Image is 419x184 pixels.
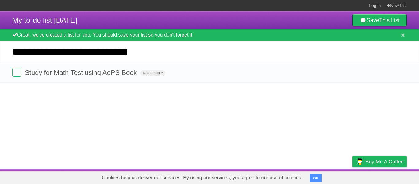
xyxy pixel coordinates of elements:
[25,69,138,76] span: Study for Math Test using AoPS Book
[12,68,21,77] label: Done
[324,171,337,182] a: Terms
[368,171,407,182] a: Suggest a feature
[356,156,364,167] img: Buy me a coffee
[140,70,165,76] span: No due date
[96,172,309,184] span: Cookies help us deliver our services. By using our services, you agree to our use of cookies.
[291,171,316,182] a: Developers
[344,171,360,182] a: Privacy
[12,16,77,24] span: My to-do list [DATE]
[352,156,407,167] a: Buy me a coffee
[365,156,404,167] span: Buy me a coffee
[271,171,284,182] a: About
[352,14,407,26] a: SaveThis List
[379,17,400,23] b: This List
[310,174,322,182] button: OK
